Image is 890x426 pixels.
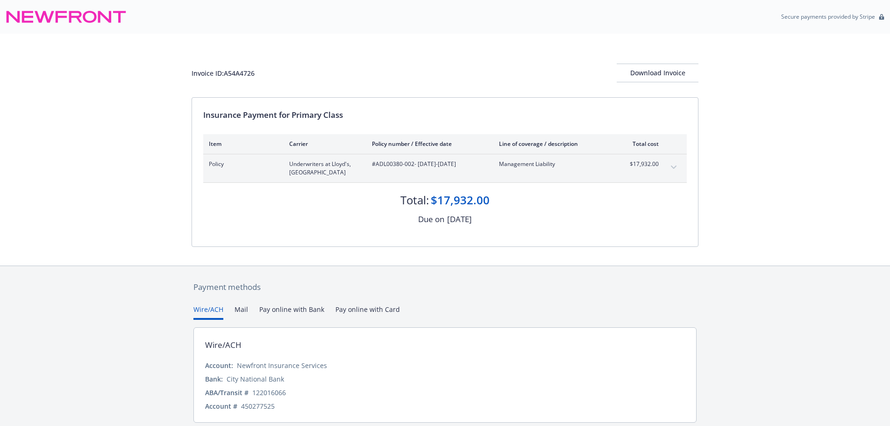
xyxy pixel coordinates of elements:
[259,304,324,320] button: Pay online with Bank
[203,109,687,121] div: Insurance Payment for Primary Class
[335,304,400,320] button: Pay online with Card
[418,213,444,225] div: Due on
[372,140,484,148] div: Policy number / Effective date
[499,140,609,148] div: Line of coverage / description
[289,160,357,177] span: Underwriters at Lloyd's, [GEOGRAPHIC_DATA]
[235,304,248,320] button: Mail
[400,192,429,208] div: Total:
[203,154,687,182] div: PolicyUnderwriters at Lloyd's, [GEOGRAPHIC_DATA]#ADL00380-002- [DATE]-[DATE]Management Liability$...
[372,160,484,168] span: #ADL00380-002 - [DATE]-[DATE]
[499,160,609,168] span: Management Liability
[666,160,681,175] button: expand content
[431,192,490,208] div: $17,932.00
[237,361,327,370] div: Newfront Insurance Services
[289,140,357,148] div: Carrier
[209,160,274,168] span: Policy
[205,339,242,351] div: Wire/ACH
[617,64,698,82] button: Download Invoice
[192,68,255,78] div: Invoice ID: A54A4726
[624,140,659,148] div: Total cost
[252,388,286,397] div: 122016066
[781,13,875,21] p: Secure payments provided by Stripe
[205,374,223,384] div: Bank:
[205,361,233,370] div: Account:
[241,401,275,411] div: 450277525
[227,374,284,384] div: City National Bank
[193,304,223,320] button: Wire/ACH
[193,281,697,293] div: Payment methods
[447,213,472,225] div: [DATE]
[205,388,249,397] div: ABA/Transit #
[209,140,274,148] div: Item
[624,160,659,168] span: $17,932.00
[205,401,237,411] div: Account #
